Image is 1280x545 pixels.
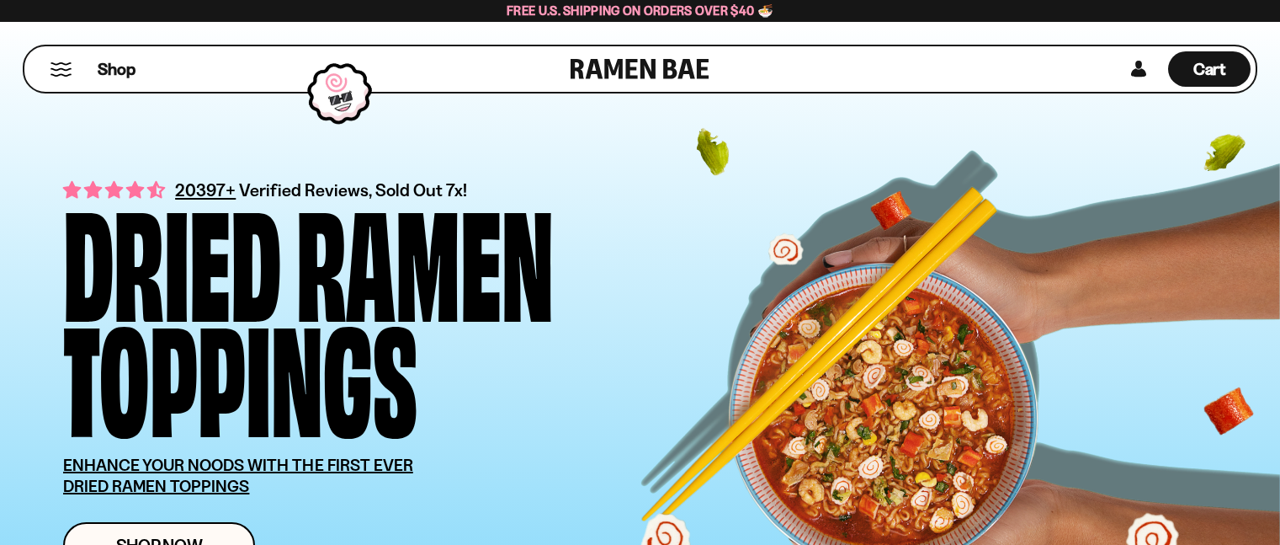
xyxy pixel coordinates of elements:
[63,314,417,430] div: Toppings
[1168,46,1251,92] div: Cart
[50,62,72,77] button: Mobile Menu Trigger
[63,199,281,314] div: Dried
[98,58,135,81] span: Shop
[507,3,773,19] span: Free U.S. Shipping on Orders over $40 🍜
[98,51,135,87] a: Shop
[296,199,554,314] div: Ramen
[63,455,413,496] u: ENHANCE YOUR NOODS WITH THE FIRST EVER DRIED RAMEN TOPPINGS
[1193,59,1226,79] span: Cart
